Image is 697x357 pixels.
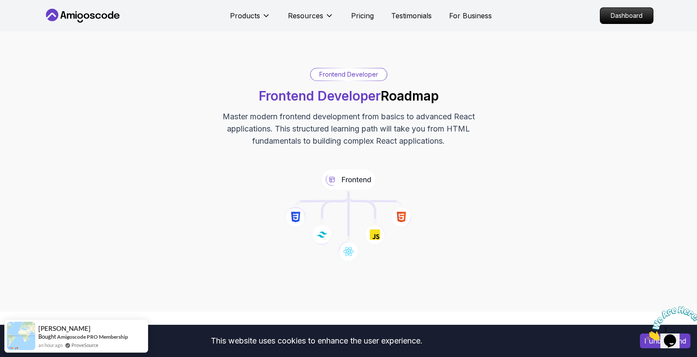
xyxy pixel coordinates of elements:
[71,341,98,349] a: ProveSource
[7,331,627,350] div: This website uses cookies to enhance the user experience.
[640,333,690,348] button: Accept cookies
[38,341,63,349] span: an hour ago
[38,325,91,332] span: [PERSON_NAME]
[57,333,128,340] a: Amigoscode PRO Membership
[230,10,271,28] button: Products
[7,322,35,350] img: provesource social proof notification image
[202,111,495,147] p: Master modern frontend development from basics to advanced React applications. This structured le...
[259,88,381,104] span: Frontend Developer
[351,10,374,21] a: Pricing
[3,3,58,38] img: Chat attention grabber
[311,68,387,81] div: Frontend Developer
[600,8,653,24] p: Dashboard
[288,10,323,21] p: Resources
[288,10,334,28] button: Resources
[391,10,432,21] a: Testimonials
[38,333,56,340] span: Bought
[259,88,439,104] h1: Roadmap
[449,10,492,21] a: For Business
[600,7,653,24] a: Dashboard
[230,10,260,21] p: Products
[643,303,697,344] iframe: chat widget
[3,3,7,11] span: 1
